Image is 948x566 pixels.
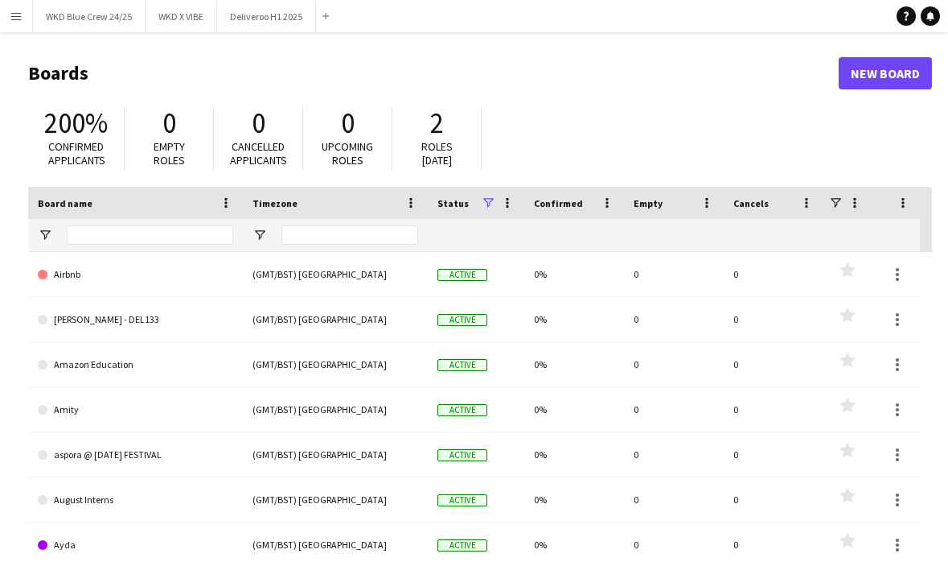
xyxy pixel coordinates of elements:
[437,314,487,326] span: Active
[44,105,108,141] span: 200%
[634,197,663,209] span: Empty
[437,359,487,371] span: Active
[437,269,487,281] span: Active
[524,297,624,341] div: 0%
[38,387,233,432] a: Amity
[624,387,724,432] div: 0
[724,387,823,432] div: 0
[252,228,267,242] button: Open Filter Menu
[624,252,724,296] div: 0
[624,297,724,341] div: 0
[154,139,185,167] span: Empty roles
[534,197,583,209] span: Confirmed
[724,477,823,522] div: 0
[33,1,146,32] button: WKD Blue Crew 24/25
[524,477,624,522] div: 0%
[38,252,233,297] a: Airbnb
[322,139,373,167] span: Upcoming roles
[252,105,265,141] span: 0
[437,449,487,461] span: Active
[38,432,233,477] a: aspora @ [DATE] FESTIVAL
[38,197,92,209] span: Board name
[48,139,105,167] span: Confirmed applicants
[524,387,624,432] div: 0%
[38,477,233,523] a: August Interns
[624,432,724,477] div: 0
[724,297,823,341] div: 0
[624,477,724,522] div: 0
[217,1,316,32] button: Deliveroo H1 2025
[624,342,724,386] div: 0
[724,432,823,477] div: 0
[243,477,428,522] div: (GMT/BST) [GEOGRAPHIC_DATA]
[524,432,624,477] div: 0%
[243,342,428,386] div: (GMT/BST) [GEOGRAPHIC_DATA]
[724,252,823,296] div: 0
[437,197,469,209] span: Status
[437,539,487,552] span: Active
[38,297,233,342] a: [PERSON_NAME] - DEL133
[162,105,176,141] span: 0
[839,57,932,89] a: New Board
[243,252,428,296] div: (GMT/BST) [GEOGRAPHIC_DATA]
[421,139,453,167] span: Roles [DATE]
[67,225,233,245] input: Board name Filter Input
[28,61,839,85] h1: Boards
[230,139,287,167] span: Cancelled applicants
[243,297,428,341] div: (GMT/BST) [GEOGRAPHIC_DATA]
[341,105,355,141] span: 0
[524,342,624,386] div: 0%
[524,252,624,296] div: 0%
[281,225,418,245] input: Timezone Filter Input
[437,494,487,506] span: Active
[243,387,428,432] div: (GMT/BST) [GEOGRAPHIC_DATA]
[733,197,769,209] span: Cancels
[38,228,52,242] button: Open Filter Menu
[724,342,823,386] div: 0
[38,342,233,387] a: Amazon Education
[243,432,428,477] div: (GMT/BST) [GEOGRAPHIC_DATA]
[437,404,487,416] span: Active
[252,197,298,209] span: Timezone
[146,1,217,32] button: WKD X VIBE
[430,105,444,141] span: 2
